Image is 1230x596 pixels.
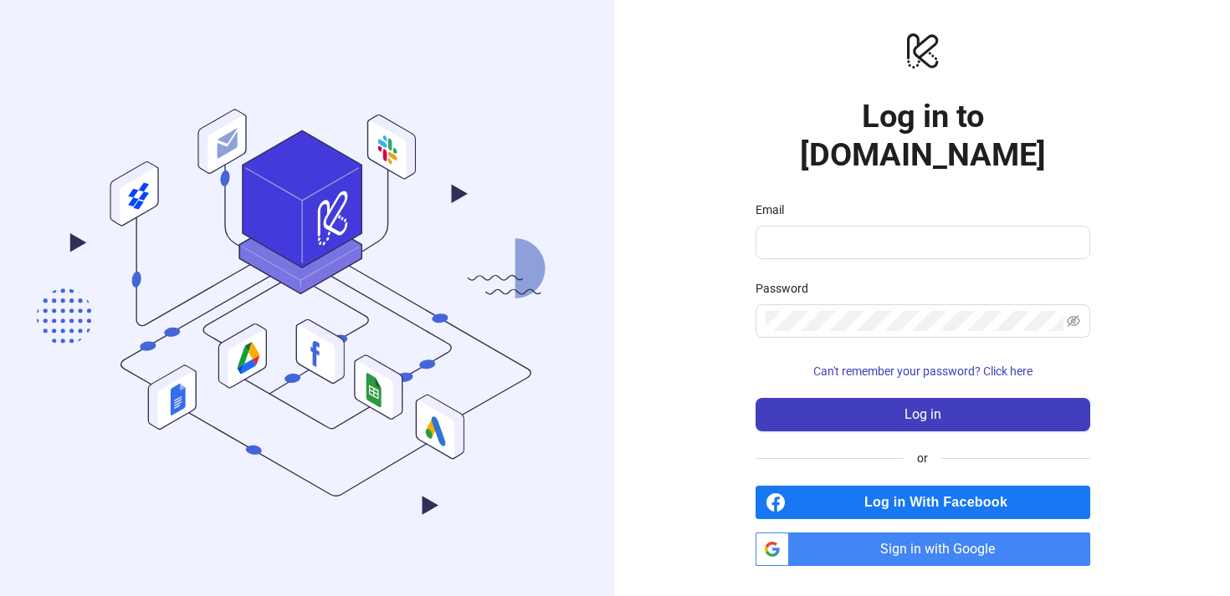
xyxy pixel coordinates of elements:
[813,364,1033,378] span: Can't remember your password? Click here
[756,398,1090,431] button: Log in
[905,407,941,422] span: Log in
[756,358,1090,385] button: Can't remember your password? Click here
[766,311,1063,331] input: Password
[756,201,795,219] label: Email
[792,486,1090,519] span: Log in With Facebook
[756,532,1090,566] a: Sign in with Google
[756,279,819,298] label: Password
[796,532,1090,566] span: Sign in with Google
[904,449,941,467] span: or
[1067,314,1080,328] span: eye-invisible
[766,232,1077,252] input: Email
[756,97,1090,174] h1: Log in to [DOMAIN_NAME]
[756,486,1090,519] a: Log in With Facebook
[756,364,1090,378] a: Can't remember your password? Click here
